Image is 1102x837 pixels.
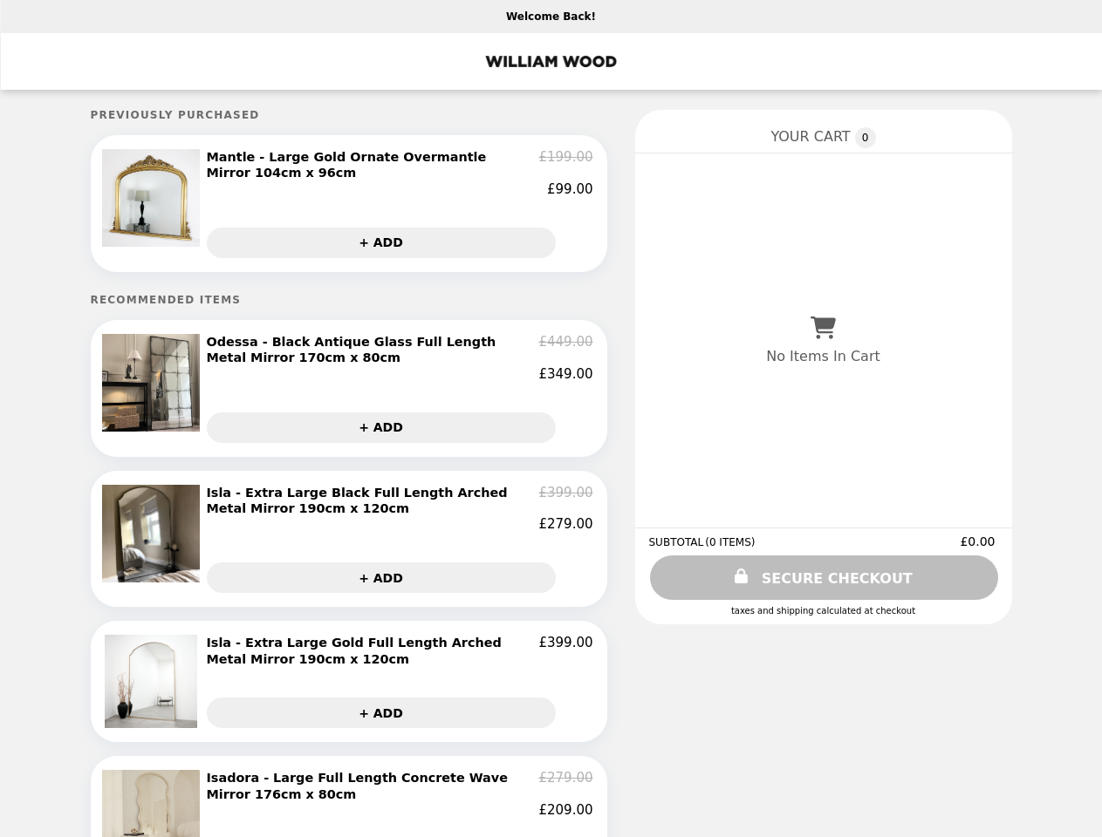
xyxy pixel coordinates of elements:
[207,635,539,667] h2: Isla - Extra Large Gold Full Length Arched Metal Mirror 190cm x 120cm
[547,181,593,197] p: £99.00
[649,606,998,616] div: Taxes and Shipping calculated at checkout
[207,485,539,517] h2: Isla - Extra Large Black Full Length Arched Metal Mirror 190cm x 120cm
[102,334,204,432] img: Odessa - Black Antique Glass Full Length Metal Mirror 170cm x 80cm
[102,149,204,247] img: Mantle - Large Gold Ornate Overmantle Mirror 104cm x 96cm
[207,412,556,443] button: + ADD
[538,149,592,181] p: £199.00
[770,128,850,145] span: YOUR CART
[538,802,592,818] p: £209.00
[105,635,202,728] img: Isla - Extra Large Gold Full Length Arched Metal Mirror 190cm x 120cm
[538,485,592,517] p: £399.00
[538,516,592,532] p: £279.00
[705,536,755,548] span: ( 0 ITEMS )
[207,697,556,728] button: + ADD
[766,348,880,364] p: No Items In Cart
[207,562,556,593] button: + ADD
[506,10,596,23] p: Welcome Back!
[538,366,592,382] p: £349.00
[538,334,592,366] p: £449.00
[538,635,592,667] p: £399.00
[102,485,204,582] img: Isla - Extra Large Black Full Length Arched Metal Mirror 190cm x 120cm
[538,770,592,802] p: £279.00
[207,149,539,181] h2: Mantle - Large Gold Ornate Overmantle Mirror 104cm x 96cm
[91,294,607,306] h5: Recommended Items
[207,770,539,802] h2: Isadora - Large Full Length Concrete Wave Mirror 176cm x 80cm
[478,44,625,79] img: Brand Logo
[960,534,997,548] span: £0.00
[649,536,706,548] span: SUBTOTAL
[91,109,607,121] h5: Previously Purchased
[207,334,539,366] h2: Odessa - Black Antique Glass Full Length Metal Mirror 170cm x 80cm
[207,228,556,258] button: + ADD
[855,127,876,148] span: 0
